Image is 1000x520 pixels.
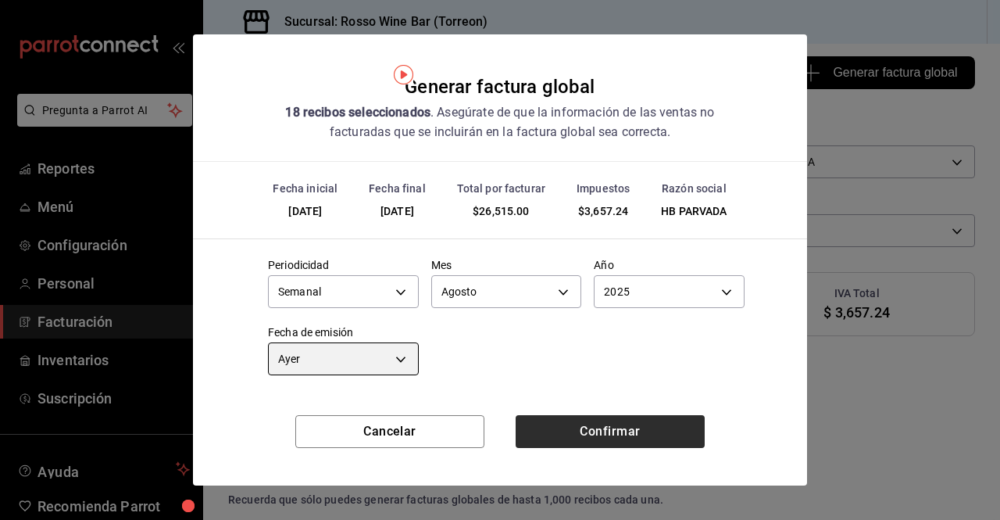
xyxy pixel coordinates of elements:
[273,203,337,220] div: [DATE]
[405,72,595,102] div: Generar factura global
[268,275,419,308] div: Semanal
[273,181,337,197] div: Fecha inicial
[268,259,419,270] label: Periodicidad
[394,65,413,84] img: Tooltip marker
[457,181,545,197] div: Total por facturar
[577,181,630,197] div: Impuestos
[285,105,430,120] strong: 18 recibos seleccionados
[431,275,582,308] div: Agosto
[661,181,727,197] div: Razón social
[578,205,628,217] span: $3,657.24
[369,181,425,197] div: Fecha final
[473,205,529,217] span: $26,515.00
[431,259,582,270] label: Mes
[594,259,745,270] label: Año
[268,342,419,375] div: Ayer
[295,415,484,448] button: Cancelar
[594,275,745,308] div: 2025
[369,203,425,220] div: [DATE]
[281,102,719,142] div: . Asegúrate de que la información de las ventas no facturadas que se incluirán en la factura glob...
[661,203,727,220] div: HB PARVADA
[516,415,705,448] button: Confirmar
[268,326,419,337] label: Fecha de emisión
